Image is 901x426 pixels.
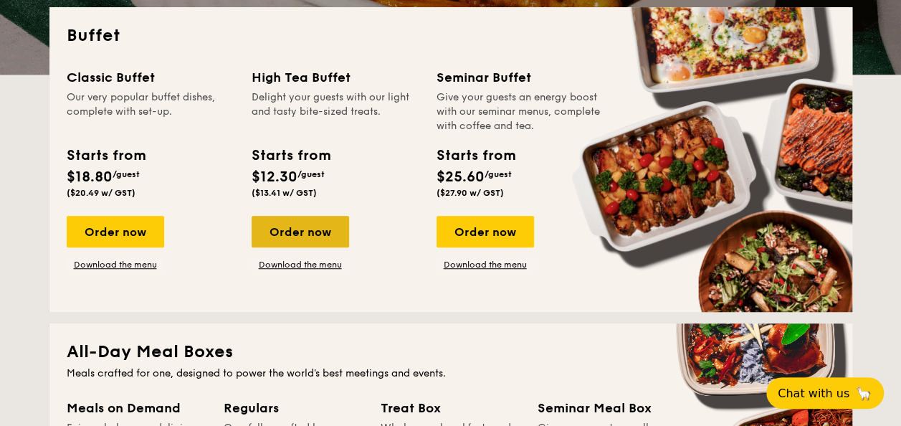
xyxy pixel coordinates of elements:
h2: Buffet [67,24,835,47]
div: Starts from [67,145,145,166]
div: Starts from [252,145,330,166]
div: Starts from [437,145,515,166]
div: Seminar Meal Box [538,398,677,418]
h2: All-Day Meal Boxes [67,341,835,364]
div: Order now [67,216,164,247]
div: Classic Buffet [67,67,234,87]
span: ($13.41 w/ GST) [252,188,317,198]
span: ($20.49 w/ GST) [67,188,135,198]
div: Regulars [224,398,363,418]
div: Delight your guests with our light and tasty bite-sized treats. [252,90,419,133]
div: Meals on Demand [67,398,206,418]
a: Download the menu [67,259,164,270]
span: $18.80 [67,169,113,186]
div: Order now [437,216,534,247]
div: High Tea Buffet [252,67,419,87]
div: Order now [252,216,349,247]
div: Meals crafted for one, designed to power the world's best meetings and events. [67,366,835,381]
span: /guest [485,169,512,179]
span: Chat with us [778,387,849,400]
a: Download the menu [252,259,349,270]
a: Download the menu [437,259,534,270]
span: $12.30 [252,169,297,186]
span: /guest [113,169,140,179]
div: Treat Box [381,398,520,418]
span: ($27.90 w/ GST) [437,188,504,198]
div: Our very popular buffet dishes, complete with set-up. [67,90,234,133]
span: 🦙 [855,385,872,402]
span: /guest [297,169,325,179]
span: $25.60 [437,169,485,186]
div: Give your guests an energy boost with our seminar menus, complete with coffee and tea. [437,90,604,133]
div: Seminar Buffet [437,67,604,87]
button: Chat with us🦙 [766,377,884,409]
